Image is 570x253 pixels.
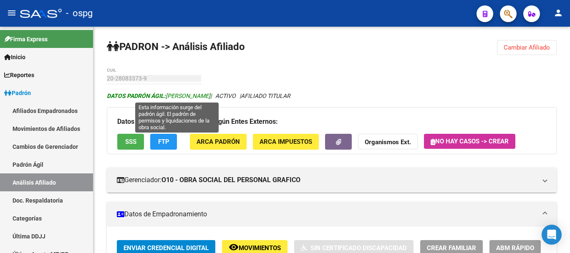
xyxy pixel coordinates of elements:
h3: Datos Personales y Afiliatorios según Entes Externos: [117,116,546,128]
span: Crear Familiar [427,244,476,252]
span: ABM Rápido [496,244,534,252]
span: Reportes [4,70,34,80]
strong: Organismos Ext. [365,139,411,146]
span: Enviar Credencial Digital [124,244,209,252]
button: No hay casos -> Crear [424,134,515,149]
mat-expansion-panel-header: Datos de Empadronamiento [107,202,557,227]
mat-icon: remove_red_eye [229,242,239,252]
button: ARCA Padrón [190,134,247,149]
i: | ACTIVO | [107,93,290,99]
button: ARCA Impuestos [253,134,319,149]
span: Cambiar Afiliado [504,44,550,51]
strong: DATOS PADRÓN ÁGIL: [107,93,166,99]
button: Cambiar Afiliado [497,40,557,55]
span: Firma Express [4,35,48,44]
button: Organismos Ext. [358,134,418,149]
span: AFILIADO TITULAR [241,93,290,99]
span: SSS [125,138,136,146]
strong: PADRON -> Análisis Afiliado [107,41,245,53]
span: Sin Certificado Discapacidad [310,244,407,252]
span: Inicio [4,53,25,62]
button: SSS [117,134,144,149]
mat-panel-title: Datos de Empadronamiento [117,210,537,219]
span: FTP [158,138,169,146]
span: Movimientos [239,244,281,252]
span: ARCA Padrón [197,138,240,146]
mat-icon: menu [7,8,17,18]
button: FTP [150,134,177,149]
span: ARCA Impuestos [260,138,312,146]
strong: O10 - OBRA SOCIAL DEL PERSONAL GRAFICO [161,175,300,185]
span: [PERSON_NAME] [107,93,210,99]
span: No hay casos -> Crear [431,138,509,145]
mat-expansion-panel-header: Gerenciador:O10 - OBRA SOCIAL DEL PERSONAL GRAFICO [107,168,557,193]
div: Open Intercom Messenger [542,225,562,245]
mat-icon: person [553,8,563,18]
span: Padrón [4,88,31,98]
mat-panel-title: Gerenciador: [117,175,537,185]
span: - ospg [66,4,93,23]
